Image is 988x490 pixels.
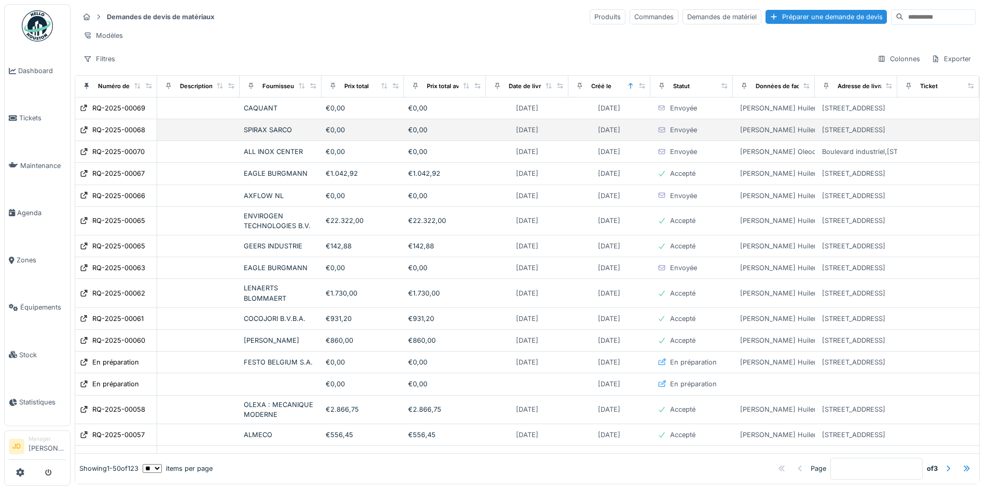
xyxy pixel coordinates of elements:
[19,350,66,360] span: Stock
[740,241,914,251] div: [PERSON_NAME] Huilerie SA (MSC) - BE0827.998.730
[670,452,695,461] div: Accepté
[408,357,482,367] div: €0,00
[740,335,914,345] div: [PERSON_NAME] Huilerie SA (MSC) - BE0827.998.730
[598,314,620,324] div: [DATE]
[17,208,66,218] span: Agenda
[670,379,717,389] div: En préparation
[29,435,66,457] li: [PERSON_NAME]
[180,82,213,91] div: Description
[598,379,620,389] div: [DATE]
[516,357,538,367] div: [DATE]
[598,452,620,461] div: [DATE]
[326,169,399,178] div: €1.042,92
[326,241,399,251] div: €142,88
[326,357,399,367] div: €0,00
[822,288,885,298] div: [STREET_ADDRESS]
[516,452,538,461] div: [DATE]
[740,288,914,298] div: [PERSON_NAME] Huilerie SA (MSC) - BE0827.998.730
[598,241,620,251] div: [DATE]
[822,357,885,367] div: [STREET_ADDRESS]
[509,82,556,91] div: Date de livraison
[740,103,914,113] div: [PERSON_NAME] Huilerie SA (MSC) - BE0827.998.730
[244,211,317,231] div: ENVIROGEN TECHNOLOGIES B.V.
[244,263,317,273] div: EAGLE BURGMANN
[92,263,145,273] div: RQ-2025-00063
[516,288,538,298] div: [DATE]
[5,142,70,189] a: Maintenance
[873,51,925,66] div: Colonnes
[670,216,695,226] div: Accepté
[670,191,697,201] div: Envoyée
[516,125,538,135] div: [DATE]
[598,404,620,414] div: [DATE]
[103,12,218,22] strong: Demandes de devis de matériaux
[740,216,914,226] div: [PERSON_NAME] Huilerie SA (MSC) - BE0827.998.730
[822,241,885,251] div: [STREET_ADDRESS]
[9,435,66,460] a: JD Manager[PERSON_NAME]
[79,28,128,43] div: Modèles
[408,191,482,201] div: €0,00
[326,335,399,345] div: €860,00
[326,379,399,389] div: €0,00
[670,241,695,251] div: Accepté
[408,263,482,273] div: €0,00
[516,147,538,157] div: [DATE]
[92,430,145,440] div: RQ-2025-00057
[5,189,70,236] a: Agenda
[5,379,70,426] a: Statistiques
[516,430,538,440] div: [DATE]
[29,435,66,443] div: Manager
[244,452,317,461] div: GEERS INDUSTRIE
[344,82,369,91] div: Prix total
[326,430,399,440] div: €556,45
[5,331,70,379] a: Stock
[598,357,620,367] div: [DATE]
[590,9,625,24] div: Produits
[516,103,538,113] div: [DATE]
[740,357,914,367] div: [PERSON_NAME] Huilerie SA (MSC) - BE0827.998.730
[740,430,914,440] div: [PERSON_NAME] Huilerie SA (MSC) - BE0827.998.730
[927,51,976,66] div: Exporter
[244,400,317,419] div: OLEXA : MECANIQUE MODERNE
[516,404,538,414] div: [DATE]
[92,125,145,135] div: RQ-2025-00068
[244,314,317,324] div: COCOJORI B.V.B.A.
[822,314,885,324] div: [STREET_ADDRESS]
[244,103,317,113] div: CAQUANT
[326,452,399,461] div: €187.414,63
[516,335,538,345] div: [DATE]
[598,288,620,298] div: [DATE]
[598,125,620,135] div: [DATE]
[244,169,317,178] div: EAGLE BURGMANN
[670,288,695,298] div: Accepté
[92,191,145,201] div: RQ-2025-00066
[740,125,914,135] div: [PERSON_NAME] Huilerie SA (MSC) - BE0827.998.730
[822,191,885,201] div: [STREET_ADDRESS]
[326,125,399,135] div: €0,00
[408,404,482,414] div: €2.866,75
[598,430,620,440] div: [DATE]
[408,452,482,461] div: €187.414,63
[598,263,620,273] div: [DATE]
[740,452,914,461] div: [PERSON_NAME] Huilerie SA (MSC) - BE0827.998.730
[92,314,144,324] div: RQ-2025-00061
[408,430,482,440] div: €556,45
[79,51,120,66] div: Filtres
[591,82,611,91] div: Créé le
[244,241,317,251] div: GEERS INDUSTRIE
[598,147,620,157] div: [DATE]
[740,191,914,201] div: [PERSON_NAME] Huilerie SA (MSC) - BE0827.998.730
[92,404,145,414] div: RQ-2025-00058
[408,125,482,135] div: €0,00
[20,161,66,171] span: Maintenance
[630,9,678,24] div: Commandes
[670,357,717,367] div: En préparation
[740,314,914,324] div: [PERSON_NAME] Huilerie SA (MSC) - BE0827.998.730
[683,9,761,24] div: Demandes de matériel
[822,335,885,345] div: [STREET_ADDRESS]
[326,314,399,324] div: €931,20
[262,82,296,91] div: Fournisseur
[143,464,213,474] div: items per page
[670,169,695,178] div: Accepté
[670,103,697,113] div: Envoyée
